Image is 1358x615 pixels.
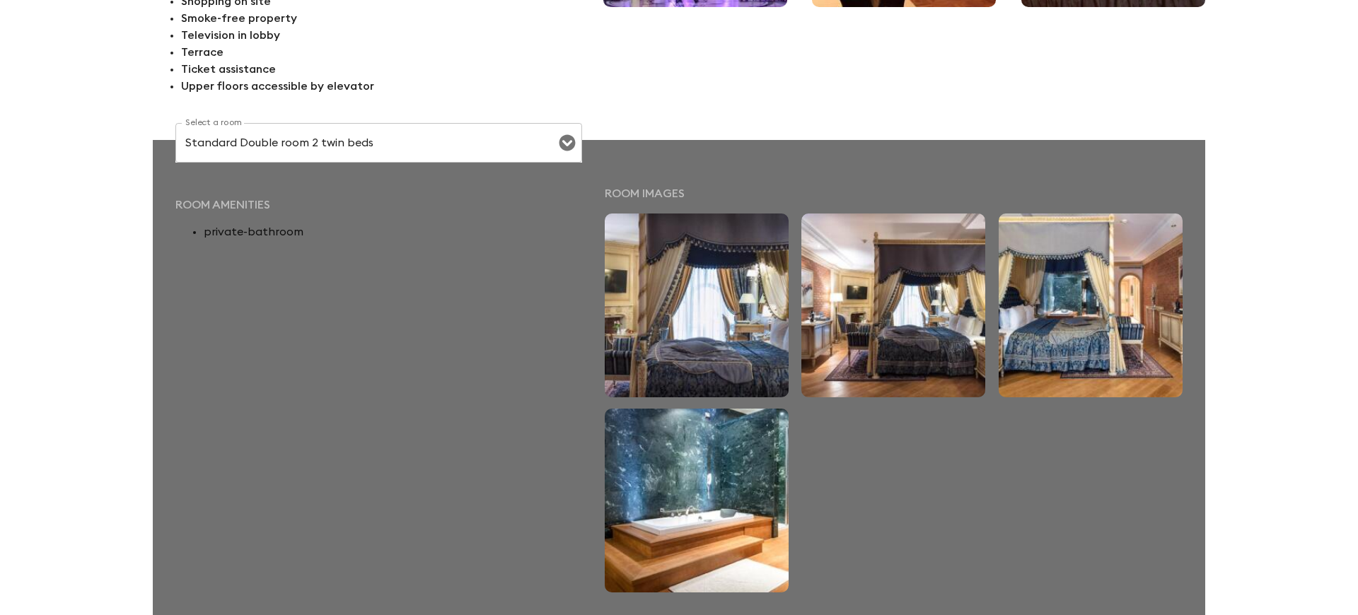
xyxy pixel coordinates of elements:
p: Room amenities [175,197,582,213]
p: Room images [605,185,1183,202]
button: Open [557,133,577,153]
p: Terrace [181,44,575,61]
p: Smoke-free property [181,10,575,27]
p: Upper floors accessible by elevator [181,78,575,95]
p: Television in lobby [181,27,575,44]
p: Ticket assistance [181,61,575,78]
li: private-bathroom [204,225,582,239]
label: Select a room [185,117,242,129]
